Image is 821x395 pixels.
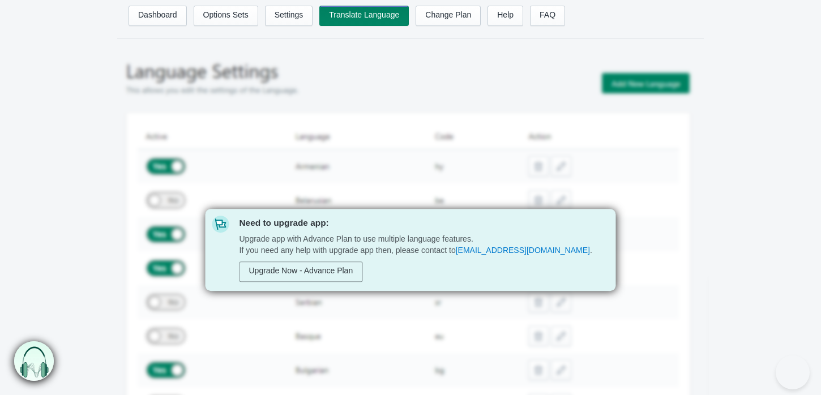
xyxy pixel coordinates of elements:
a: Dashboard [129,6,187,26]
iframe: Toggle Customer Support [776,355,810,389]
dd: Upgrade app with Advance Plan to use multiple language features. If you need any help with upgrad... [240,234,596,256]
a: Change Plan [416,6,481,26]
a: Translate Language [319,6,409,26]
a: [EMAIL_ADDRESS][DOMAIN_NAME] [456,246,590,255]
img: bxm.png [15,342,54,381]
a: Help [488,6,523,26]
a: FAQ [530,6,565,26]
a: Upgrade Now - Advance Plan [240,261,363,282]
a: Settings [265,6,313,26]
a: Options Sets [194,6,258,26]
dt: Need to upgrade app: [240,218,596,228]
